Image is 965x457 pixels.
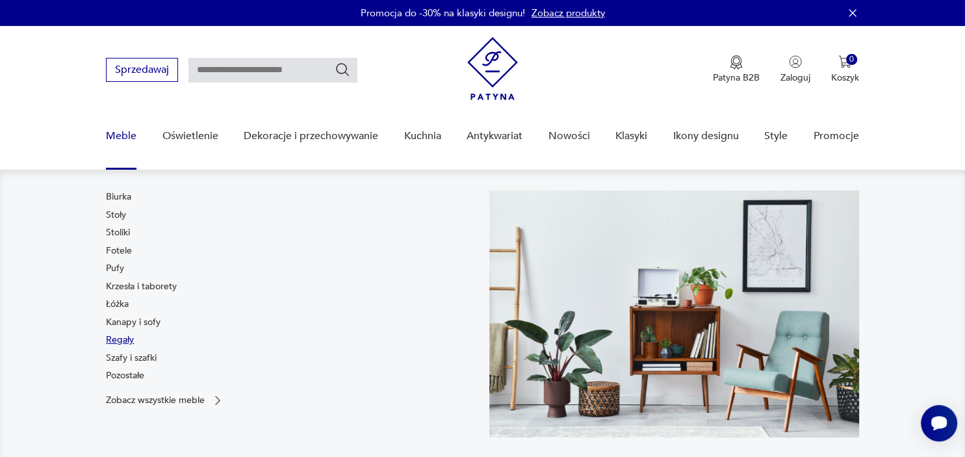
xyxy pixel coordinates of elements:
a: Biurka [106,190,131,203]
a: Fotele [106,244,132,257]
a: Promocje [814,111,859,161]
button: Zaloguj [780,55,810,84]
a: Nowości [548,111,590,161]
img: Ikonka użytkownika [789,55,802,68]
button: Sprzedawaj [106,58,178,82]
button: Patyna B2B [713,55,760,84]
a: Kuchnia [404,111,441,161]
img: Ikona koszyka [838,55,851,68]
a: Krzesła i taborety [106,280,177,293]
a: Szafy i szafki [106,352,157,365]
a: Antykwariat [467,111,522,161]
a: Pozostałe [106,369,144,382]
a: Stoliki [106,226,130,239]
a: Style [764,111,788,161]
img: Ikona medalu [730,55,743,70]
a: Zobacz produkty [532,7,605,20]
p: Patyna B2B [713,72,760,84]
div: 0 [846,54,857,65]
a: Meble [106,111,136,161]
a: Klasyki [615,111,647,161]
a: Ikona medaluPatyna B2B [713,55,760,84]
button: Szukaj [335,62,350,77]
a: Ikony designu [673,111,739,161]
iframe: Smartsupp widget button [921,405,957,441]
a: Łóżka [106,298,129,311]
a: Sprzedawaj [106,66,178,75]
p: Zobacz wszystkie meble [106,396,205,404]
a: Stoły [106,209,126,222]
p: Promocja do -30% na klasyki designu! [361,7,525,20]
a: Oświetlenie [162,111,218,161]
p: Zaloguj [780,72,810,84]
img: 969d9116629659dbb0bd4e745da535dc.jpg [489,190,859,437]
a: Pufy [106,262,124,275]
img: Patyna - sklep z meblami i dekoracjami vintage [467,37,518,100]
button: 0Koszyk [831,55,859,84]
p: Koszyk [831,72,859,84]
a: Kanapy i sofy [106,316,161,329]
a: Dekoracje i przechowywanie [244,111,378,161]
a: Zobacz wszystkie meble [106,394,224,407]
a: Regały [106,333,134,346]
